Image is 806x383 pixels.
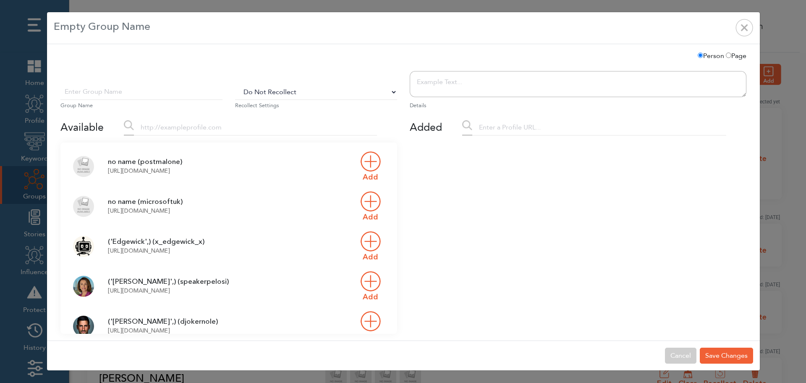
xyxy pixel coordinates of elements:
h4: ('[PERSON_NAME]',) (speakerpelosi) [108,277,343,285]
a: Add [357,191,385,222]
img: zoom.png [462,120,472,130]
label: Person [698,51,724,61]
img: add.png [360,231,381,252]
button: Cancel [665,348,696,364]
a: [URL][DOMAIN_NAME] [108,327,170,334]
span: Add [363,332,378,341]
input: Enter a Profile URL... [472,120,726,136]
span: Add [363,292,378,301]
h4: no name (postmalone) [108,157,343,166]
div: Available [60,120,104,136]
a: [URL][DOMAIN_NAME] [108,207,170,214]
span: Add [363,252,378,261]
a: Add [357,311,385,342]
input: Enter Group Name [60,84,222,100]
img: add.png [360,271,381,292]
img: P9mcJNGb.png [73,276,94,297]
input: Person [698,53,703,58]
small: Details [410,102,746,110]
img: zoom.png [124,120,134,130]
a: [URL][DOMAIN_NAME] [108,247,170,254]
input: http://exampleprofile.com [134,120,377,136]
a: [URL][DOMAIN_NAME] [108,287,170,294]
label: Page [726,51,746,61]
a: Add [357,151,385,182]
h4: no name (microsoftuk) [108,197,343,206]
h4: ('[PERSON_NAME]',) (djokernole) [108,317,343,325]
button: Save Changes [700,348,753,364]
img: EBF8Rd9v.jpg [73,316,94,337]
small: Group Name [60,102,222,110]
img: no_image.png [73,156,94,177]
a: Add [357,271,385,302]
img: add.png [360,151,381,172]
span: Add [363,172,378,182]
h5: Empty Group Name [54,19,150,37]
input: Page [726,53,731,58]
img: add.png [360,311,381,332]
small: Recollect Settings [235,102,397,110]
span: Add [363,212,378,222]
img: add.png [360,191,381,212]
a: [URL][DOMAIN_NAME] [108,167,170,174]
div: Added [410,120,442,136]
h4: ('Edgewick',) (x_edgewick_x) [108,237,343,246]
img: no_image.png [73,196,94,217]
a: Add [357,231,385,262]
img: cross.png [735,19,753,37]
img: qV4rr8sd.jpg [73,236,94,257]
button: Close [729,12,760,43]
